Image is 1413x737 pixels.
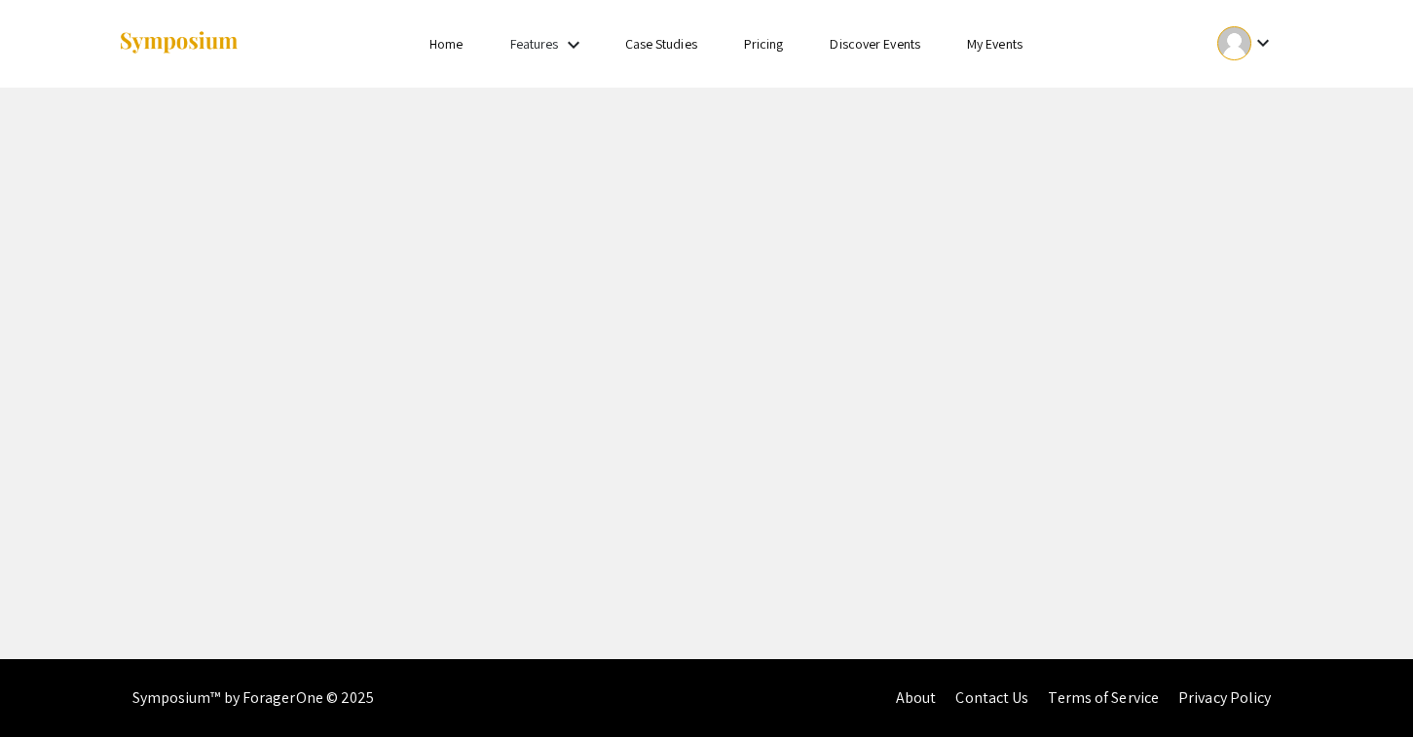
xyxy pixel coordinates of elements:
[562,33,585,56] mat-icon: Expand Features list
[1197,21,1295,65] button: Expand account dropdown
[1251,31,1275,55] mat-icon: Expand account dropdown
[1048,687,1159,708] a: Terms of Service
[830,35,920,53] a: Discover Events
[967,35,1023,53] a: My Events
[1178,687,1271,708] a: Privacy Policy
[955,687,1028,708] a: Contact Us
[429,35,463,53] a: Home
[744,35,784,53] a: Pricing
[896,687,937,708] a: About
[625,35,697,53] a: Case Studies
[510,35,559,53] a: Features
[118,30,240,56] img: Symposium by ForagerOne
[132,659,375,737] div: Symposium™ by ForagerOne © 2025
